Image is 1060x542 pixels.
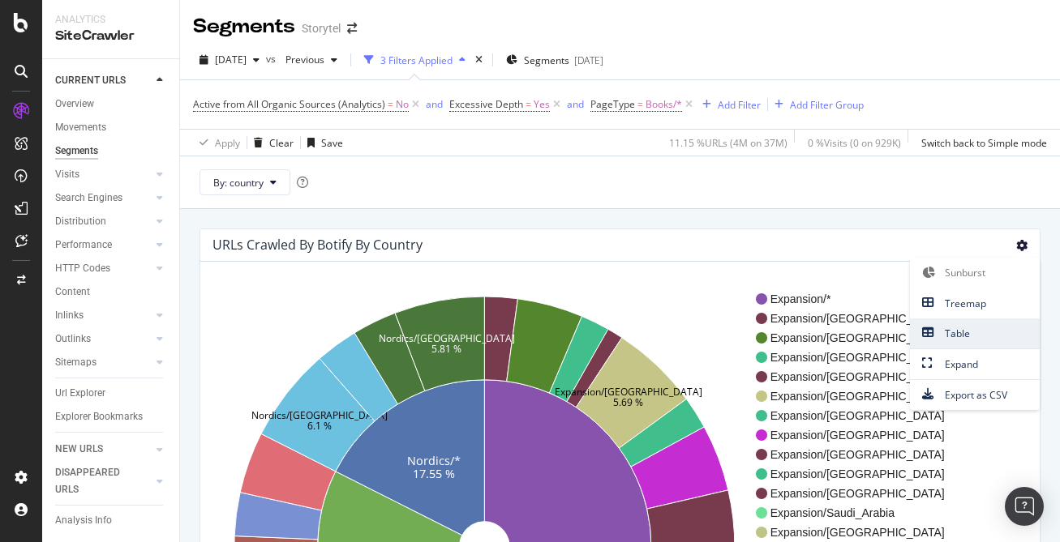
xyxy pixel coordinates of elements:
[279,47,344,73] button: Previous
[770,369,957,385] span: Expansion/[GEOGRAPHIC_DATA]
[55,260,110,277] div: HTTP Codes
[770,408,957,424] span: Expansion/[GEOGRAPHIC_DATA]
[808,136,901,150] div: 0 % Visits ( 0 on 929K )
[574,53,603,67] div: [DATE]
[524,53,569,67] span: Segments
[696,95,761,114] button: Add Filter
[251,408,388,422] text: Nordics/[GEOGRAPHIC_DATA]
[55,72,126,89] div: CURRENT URLS
[910,384,1040,406] span: Export as CSV
[770,427,957,443] span: Expansion/[GEOGRAPHIC_DATA]
[301,130,343,156] button: Save
[55,27,166,45] div: SiteCrawler
[307,419,332,433] text: 6.1 %
[388,97,393,111] span: =
[279,53,324,66] span: Previous
[915,130,1047,156] button: Switch back to Simple mode
[55,72,152,89] a: CURRENT URLS
[55,464,152,498] a: DISAPPEARED URLS
[431,342,461,356] text: 5.81 %
[193,97,385,111] span: Active from All Organic Sources (Analytics)
[770,330,957,346] span: Expansion/[GEOGRAPHIC_DATA]
[55,237,112,254] div: Performance
[55,441,103,458] div: NEW URLS
[921,136,1047,150] div: Switch back to Simple mode
[910,292,1040,314] span: Treemap
[555,385,702,399] text: Expansion/[GEOGRAPHIC_DATA]
[55,119,168,136] a: Movements
[449,97,523,111] span: Excessive Depth
[770,291,957,307] span: Expansion/*
[215,53,247,66] span: 2025 Sep. 11th
[55,385,168,402] a: Url Explorer
[526,97,531,111] span: =
[426,96,443,112] button: and
[55,354,97,371] div: Sitemaps
[426,97,443,111] div: and
[396,93,409,116] span: No
[55,307,152,324] a: Inlinks
[200,169,290,195] button: By: country
[500,47,610,73] button: Segments[DATE]
[55,512,112,529] div: Analysis Info
[790,98,864,112] div: Add Filter Group
[637,97,643,111] span: =
[193,130,240,156] button: Apply
[718,98,761,112] div: Add Filter
[380,53,453,67] div: 3 Filters Applied
[55,190,122,207] div: Search Engines
[567,96,584,112] button: and
[55,441,152,458] a: NEW URLS
[55,260,152,277] a: HTTP Codes
[55,237,152,254] a: Performance
[193,47,266,73] button: [DATE]
[193,13,295,41] div: Segments
[55,512,168,529] a: Analysis Info
[472,52,486,68] div: times
[302,20,341,36] div: Storytel
[770,485,957,501] span: Expansion/[GEOGRAPHIC_DATA]
[669,136,787,150] div: 11.15 % URLs ( 4M on 37M )
[1016,240,1028,251] i: Options
[1005,487,1044,526] div: Open Intercom Messenger
[55,143,168,160] a: Segments
[770,349,957,365] span: Expansion/[GEOGRAPHIC_DATA]
[910,262,1040,284] span: Sunburst
[55,96,168,113] a: Overview
[55,408,168,425] a: Explorer Bookmarks
[590,97,635,111] span: PageType
[347,23,357,34] div: arrow-right-arrow-left
[213,176,264,190] span: By: country
[55,96,94,113] div: Overview
[266,52,279,66] span: vs
[55,166,79,183] div: Visits
[55,119,106,136] div: Movements
[567,97,584,111] div: and
[55,13,166,27] div: Analytics
[55,307,84,324] div: Inlinks
[55,408,143,425] div: Explorer Bookmarks
[413,465,455,480] text: 17.55 %
[247,130,294,156] button: Clear
[770,466,957,482] span: Expansion/[GEOGRAPHIC_DATA]
[55,464,137,498] div: DISAPPEARED URLS
[55,331,152,348] a: Outlinks
[55,284,90,301] div: Content
[358,47,472,73] button: 3 Filters Applied
[910,353,1040,375] span: Expand
[534,93,550,116] span: Yes
[910,322,1040,344] span: Table
[407,452,461,467] text: Nordics/*
[55,213,106,230] div: Distribution
[55,143,98,160] div: Segments
[55,385,105,402] div: Url Explorer
[770,505,957,521] span: Expansion/Saudi_Arabia
[55,331,91,348] div: Outlinks
[770,388,957,404] span: Expansion/[GEOGRAPHIC_DATA]
[770,310,957,326] span: Expansion/[GEOGRAPHIC_DATA]
[321,136,343,150] div: Save
[269,136,294,150] div: Clear
[55,354,152,371] a: Sitemaps
[55,166,152,183] a: Visits
[770,524,957,540] span: Expansion/[GEOGRAPHIC_DATA]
